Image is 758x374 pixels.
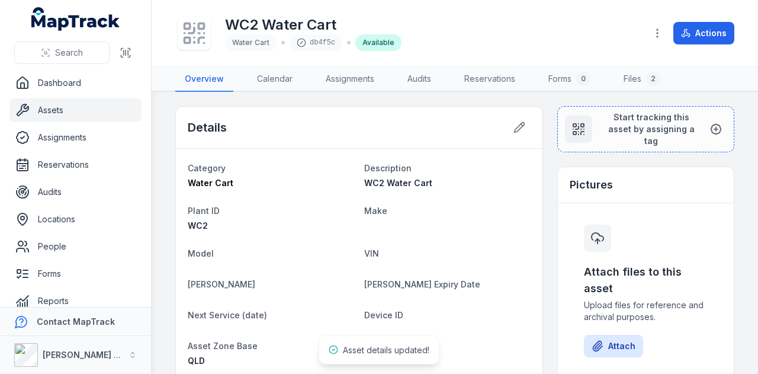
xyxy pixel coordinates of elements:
[31,7,120,31] a: MapTrack
[646,72,660,86] div: 2
[188,178,233,188] span: Water Cart
[316,67,384,92] a: Assignments
[355,34,402,51] div: Available
[570,177,613,193] h3: Pictures
[9,262,142,286] a: Forms
[576,72,590,86] div: 0
[343,345,429,355] span: Asset details updated!
[9,71,142,95] a: Dashboard
[557,106,734,152] button: Start tracking this asset by assigning a tag
[188,248,214,258] span: Model
[9,207,142,231] a: Locations
[248,67,302,92] a: Calendar
[364,310,403,320] span: Device ID
[364,206,387,216] span: Make
[188,279,255,289] span: [PERSON_NAME]
[9,180,142,204] a: Audits
[364,279,480,289] span: [PERSON_NAME] Expiry Date
[9,98,142,122] a: Assets
[673,22,734,44] button: Actions
[188,220,208,231] span: WC2
[584,299,708,323] span: Upload files for reference and archival purposes.
[9,289,142,313] a: Reports
[225,15,402,34] h1: WC2 Water Cart
[9,126,142,149] a: Assignments
[584,264,708,297] h3: Attach files to this asset
[43,350,140,360] strong: [PERSON_NAME] Group
[188,356,205,366] span: QLD
[455,67,525,92] a: Reservations
[188,119,227,136] h2: Details
[14,41,110,64] button: Search
[9,153,142,177] a: Reservations
[188,310,267,320] span: Next Service (date)
[188,206,220,216] span: Plant ID
[614,67,670,92] a: Files2
[188,163,226,173] span: Category
[232,38,269,47] span: Water Cart
[602,111,701,147] span: Start tracking this asset by assigning a tag
[175,67,233,92] a: Overview
[290,34,342,51] div: db4f5c
[188,341,258,351] span: Asset Zone Base
[539,67,600,92] a: Forms0
[9,235,142,258] a: People
[584,335,643,357] button: Attach
[364,178,432,188] span: WC2 Water Cart
[364,163,412,173] span: Description
[398,67,441,92] a: Audits
[37,317,115,327] strong: Contact MapTrack
[55,47,83,59] span: Search
[364,248,379,258] span: VIN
